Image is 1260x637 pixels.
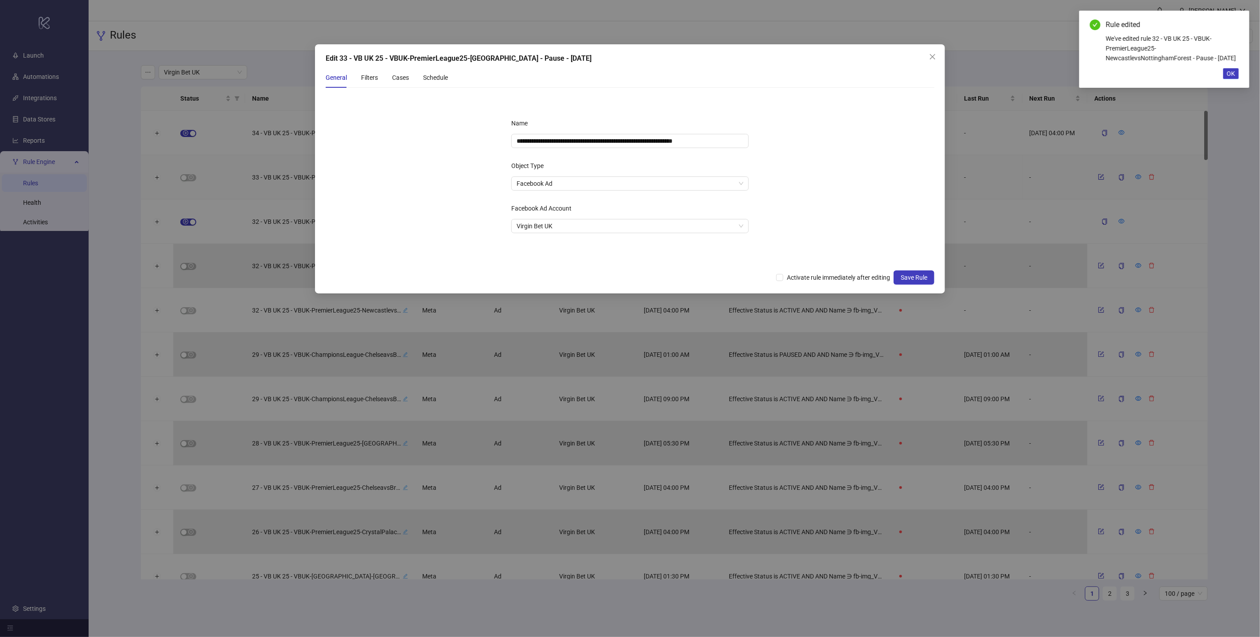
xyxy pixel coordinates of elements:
label: Facebook Ad Account [511,201,577,215]
button: Close [926,50,940,64]
div: Rule edited [1106,20,1239,30]
div: Cases [392,73,409,82]
div: We've edited rule 32 - VB UK 25 - VBUK-PremierLeague25-NewcastlevsNottinghamForest - Pause - [DATE] [1106,34,1239,63]
span: Facebook Ad [517,177,743,190]
button: OK [1223,68,1239,79]
a: Close [1229,20,1239,29]
span: OK [1227,70,1235,77]
span: Save Rule [901,274,927,281]
div: General [326,73,347,82]
span: check-circle [1090,20,1101,30]
input: Name [511,134,749,148]
div: Schedule [423,73,448,82]
div: Filters [361,73,378,82]
div: Edit 33 - VB UK 25 - VBUK-PremierLeague25-[GEOGRAPHIC_DATA] - Pause - [DATE] [326,53,934,64]
span: Virgin Bet UK [517,219,743,233]
label: Name [511,116,533,130]
button: Save Rule [894,270,934,285]
span: close [929,53,936,60]
label: Object Type [511,159,549,173]
span: Activate rule immediately after editing [783,273,894,282]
